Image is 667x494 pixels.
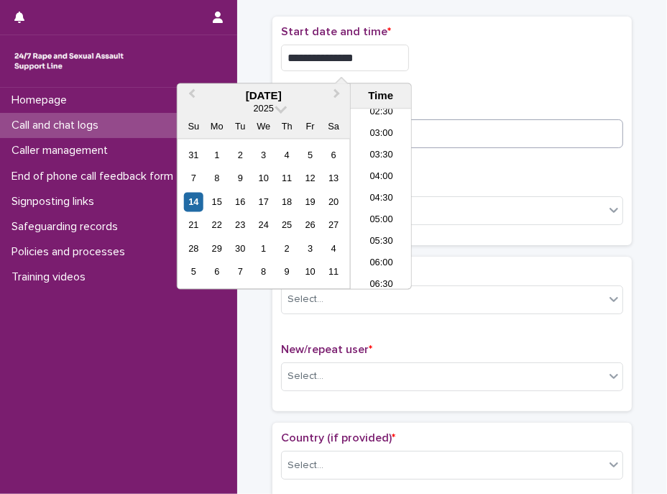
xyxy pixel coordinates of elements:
div: Choose Friday, September 5th, 2025 [300,145,320,165]
li: 03:00 [351,124,412,146]
div: Choose Friday, September 19th, 2025 [300,192,320,211]
div: Choose Thursday, September 11th, 2025 [277,169,297,188]
div: Fr [300,117,320,137]
p: Call and chat logs [6,119,110,132]
div: Choose Tuesday, September 2nd, 2025 [231,145,250,165]
div: Choose Thursday, October 2nd, 2025 [277,239,297,258]
div: Choose Tuesday, September 16th, 2025 [231,192,250,211]
div: Choose Friday, September 26th, 2025 [300,216,320,235]
li: 02:30 [351,103,412,124]
div: Choose Saturday, October 11th, 2025 [324,262,344,282]
div: Choose Thursday, September 25th, 2025 [277,216,297,235]
div: Choose Wednesday, September 3rd, 2025 [254,145,273,165]
div: Select... [287,369,323,384]
li: 06:00 [351,254,412,275]
div: Choose Friday, September 12th, 2025 [300,169,320,188]
div: Tu [231,117,250,137]
div: [DATE] [178,89,350,102]
div: Th [277,117,297,137]
img: rhQMoQhaT3yELyF149Cw [11,47,126,76]
div: Choose Tuesday, September 30th, 2025 [231,239,250,258]
div: Su [184,117,203,137]
p: Training videos [6,270,97,284]
p: Caller management [6,144,119,157]
div: Sa [324,117,344,137]
div: Choose Thursday, September 4th, 2025 [277,145,297,165]
div: Choose Tuesday, October 7th, 2025 [231,262,250,282]
p: End of phone call feedback form [6,170,185,183]
div: Choose Sunday, September 21st, 2025 [184,216,203,235]
p: Homepage [6,93,78,107]
div: Choose Wednesday, September 17th, 2025 [254,192,273,211]
div: Choose Monday, September 22nd, 2025 [207,216,226,235]
li: 05:00 [351,211,412,232]
div: month 2025-09 [182,144,345,284]
div: Choose Sunday, September 28th, 2025 [184,239,203,258]
div: Choose Saturday, September 6th, 2025 [324,145,344,165]
div: Choose Monday, September 29th, 2025 [207,239,226,258]
div: Choose Tuesday, September 23rd, 2025 [231,216,250,235]
div: Select... [287,458,323,473]
button: Next Month [327,85,350,108]
div: Choose Tuesday, September 9th, 2025 [231,169,250,188]
span: Country (if provided) [281,432,395,444]
div: Mo [207,117,226,137]
div: Choose Wednesday, September 10th, 2025 [254,169,273,188]
div: Time [354,89,408,102]
div: Choose Saturday, October 4th, 2025 [324,239,344,258]
span: New/repeat user [281,344,372,355]
div: Choose Sunday, October 5th, 2025 [184,262,203,282]
div: Choose Wednesday, October 1st, 2025 [254,239,273,258]
div: Choose Thursday, September 18th, 2025 [277,192,297,211]
div: Choose Sunday, August 31st, 2025 [184,145,203,165]
li: 05:30 [351,232,412,254]
li: 04:00 [351,168,412,189]
div: Select... [287,292,323,307]
li: 03:30 [351,146,412,168]
div: Choose Saturday, September 20th, 2025 [324,192,344,211]
div: Choose Sunday, September 14th, 2025 [184,192,203,211]
div: Choose Sunday, September 7th, 2025 [184,169,203,188]
div: Choose Monday, September 8th, 2025 [207,169,226,188]
div: Choose Monday, September 15th, 2025 [207,192,226,211]
div: Choose Monday, October 6th, 2025 [207,262,226,282]
span: 2025 [254,104,274,114]
div: We [254,117,273,137]
li: 04:30 [351,189,412,211]
div: Choose Monday, September 1st, 2025 [207,145,226,165]
div: Choose Friday, October 10th, 2025 [300,262,320,282]
div: Choose Wednesday, October 8th, 2025 [254,262,273,282]
div: Choose Saturday, September 13th, 2025 [324,169,344,188]
p: Safeguarding records [6,220,129,234]
div: Choose Thursday, October 9th, 2025 [277,262,297,282]
p: Signposting links [6,195,106,209]
li: 06:30 [351,275,412,297]
div: Choose Wednesday, September 24th, 2025 [254,216,273,235]
p: Policies and processes [6,245,137,259]
button: Previous Month [179,85,202,108]
span: Start date and time [281,26,391,37]
div: Choose Saturday, September 27th, 2025 [324,216,344,235]
div: Choose Friday, October 3rd, 2025 [300,239,320,258]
